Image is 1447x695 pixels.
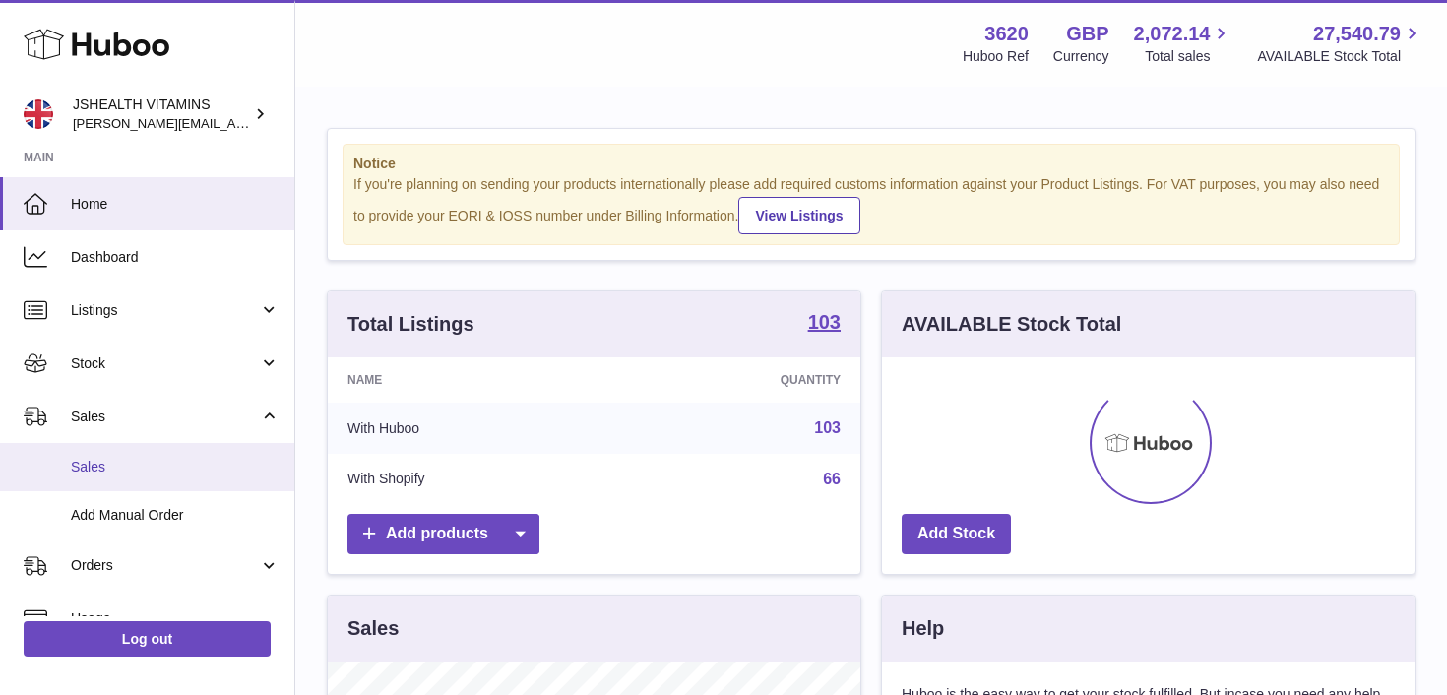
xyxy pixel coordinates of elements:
strong: GBP [1066,21,1108,47]
th: Quantity [615,357,860,403]
span: Usage [71,609,280,628]
span: Orders [71,556,259,575]
a: Log out [24,621,271,657]
span: Dashboard [71,248,280,267]
span: 2,072.14 [1134,21,1211,47]
span: Sales [71,408,259,426]
a: 103 [808,312,841,336]
a: Add Stock [902,514,1011,554]
th: Name [328,357,615,403]
span: Stock [71,354,259,373]
span: Home [71,195,280,214]
td: With Huboo [328,403,615,454]
a: Add products [347,514,539,554]
div: If you're planning on sending your products internationally please add required customs informati... [353,175,1389,234]
a: 66 [823,471,841,487]
strong: 103 [808,312,841,332]
span: 27,540.79 [1313,21,1401,47]
img: francesca@jshealthvitamins.com [24,99,53,129]
div: Huboo Ref [963,47,1029,66]
strong: 3620 [984,21,1029,47]
span: [PERSON_NAME][EMAIL_ADDRESS][DOMAIN_NAME] [73,115,395,131]
a: 103 [814,419,841,436]
span: AVAILABLE Stock Total [1257,47,1423,66]
strong: Notice [353,155,1389,173]
h3: Help [902,615,944,642]
div: Currency [1053,47,1109,66]
a: 27,540.79 AVAILABLE Stock Total [1257,21,1423,66]
h3: Total Listings [347,311,474,338]
span: Sales [71,458,280,476]
td: With Shopify [328,454,615,505]
h3: Sales [347,615,399,642]
span: Listings [71,301,259,320]
span: Total sales [1145,47,1232,66]
div: JSHEALTH VITAMINS [73,95,250,133]
h3: AVAILABLE Stock Total [902,311,1121,338]
span: Add Manual Order [71,506,280,525]
a: View Listings [738,197,859,234]
a: 2,072.14 Total sales [1134,21,1233,66]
